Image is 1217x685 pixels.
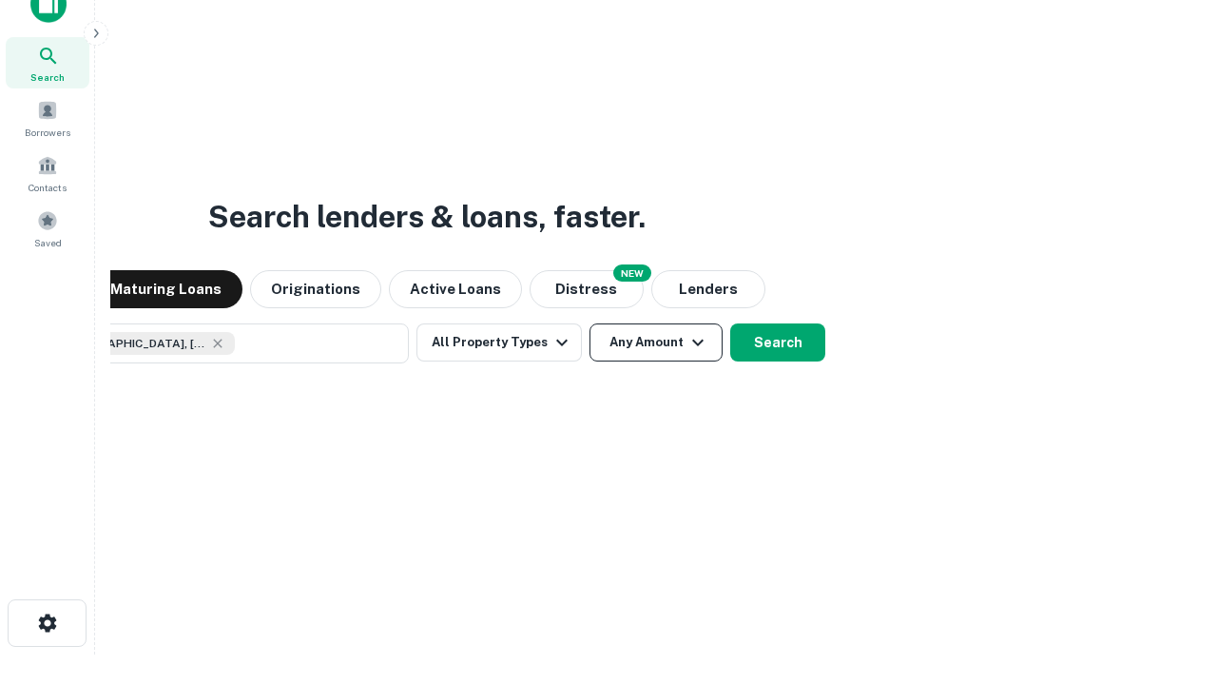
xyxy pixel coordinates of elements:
button: All Property Types [416,323,582,362]
button: Search distressed loans with lien and other non-mortgage details. [530,270,644,308]
span: Borrowers [25,125,70,140]
button: Maturing Loans [89,270,242,308]
iframe: Chat Widget [1122,533,1217,624]
span: Search [30,69,65,85]
span: Contacts [29,180,67,195]
a: Saved [6,203,89,254]
button: Active Loans [389,270,522,308]
button: Any Amount [589,323,723,362]
button: [GEOGRAPHIC_DATA], [GEOGRAPHIC_DATA], [GEOGRAPHIC_DATA] [29,323,409,363]
button: Originations [250,270,381,308]
span: Saved [34,235,62,250]
h3: Search lenders & loans, faster. [208,194,646,240]
span: [GEOGRAPHIC_DATA], [GEOGRAPHIC_DATA], [GEOGRAPHIC_DATA] [64,335,206,352]
button: Search [730,323,825,362]
button: Lenders [651,270,765,308]
a: Search [6,37,89,88]
a: Contacts [6,147,89,199]
a: Borrowers [6,92,89,144]
div: NEW [613,264,651,282]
